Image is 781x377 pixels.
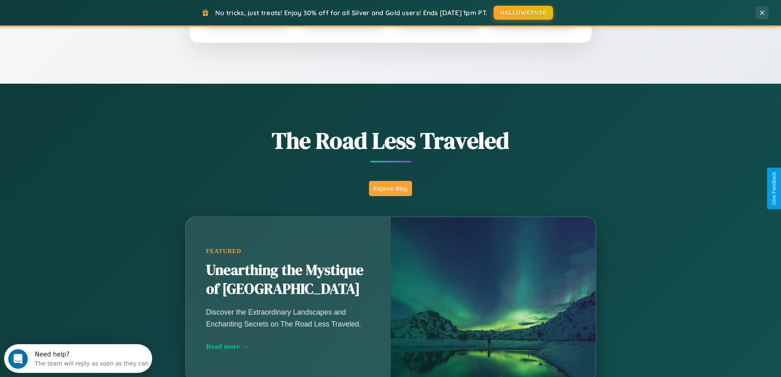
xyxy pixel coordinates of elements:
iframe: Intercom live chat discovery launcher [4,344,152,373]
button: Explore Blog [369,181,412,196]
div: Open Intercom Messenger [3,3,153,26]
div: Featured [206,248,370,255]
iframe: Intercom live chat [8,349,28,369]
div: The team will reply as soon as they can [31,14,145,22]
div: Give Feedback [771,172,777,205]
div: Read more → [206,342,370,351]
button: HALLOWEEN30 [494,6,553,20]
div: Need help? [31,7,145,14]
h2: Unearthing the Mystique of [GEOGRAPHIC_DATA] [206,261,370,299]
span: No tricks, just treats! Enjoy 30% off for all Silver and Gold users! Ends [DATE] 1pm PT. [215,9,487,17]
h1: The Road Less Traveled [145,125,637,156]
p: Discover the Extraordinary Landscapes and Enchanting Secrets on The Road Less Traveled. [206,306,370,329]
